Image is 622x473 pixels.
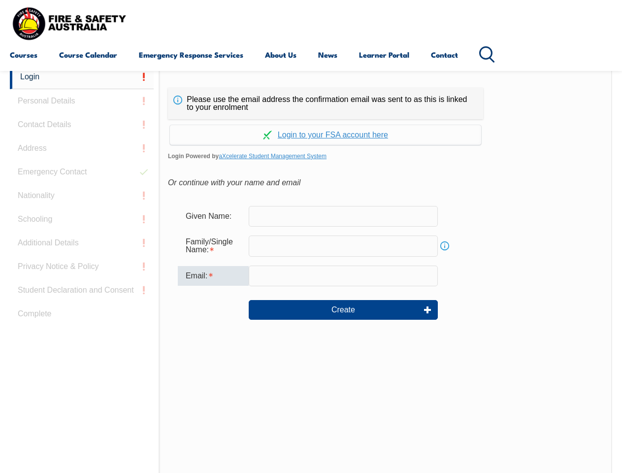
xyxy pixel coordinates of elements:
div: Please use the email address the confirmation email was sent to as this is linked to your enrolment [168,88,483,119]
a: Login [10,65,154,89]
a: About Us [265,43,296,67]
div: Given Name: [178,207,249,226]
a: aXcelerate Student Management System [219,153,327,160]
a: Emergency Response Services [139,43,243,67]
div: Or continue with your name and email [168,175,603,190]
img: Log in withaxcelerate [263,131,272,139]
div: Family/Single Name is required. [178,233,249,259]
a: Learner Portal [359,43,409,67]
a: News [318,43,337,67]
a: Course Calendar [59,43,117,67]
a: Courses [10,43,37,67]
div: Email is required. [178,266,249,286]
a: Info [438,239,452,253]
a: Contact [431,43,458,67]
button: Create [249,300,438,320]
span: Login Powered by [168,149,603,164]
